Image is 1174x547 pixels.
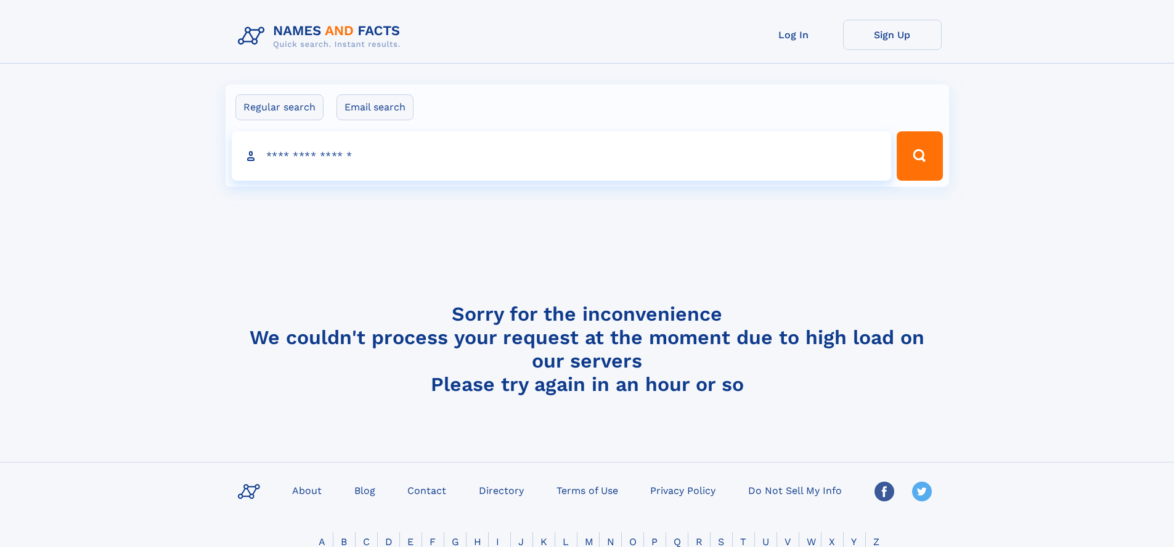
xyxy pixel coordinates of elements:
button: Search Button [897,131,942,181]
label: Email search [336,94,414,120]
h4: Sorry for the inconvenience We couldn't process your request at the moment due to high load on ou... [233,302,942,396]
a: Log In [744,20,843,50]
a: Contact [402,481,451,499]
a: Blog [349,481,380,499]
img: Twitter [912,482,932,501]
a: About [287,481,327,499]
label: Regular search [235,94,324,120]
img: Facebook [874,482,894,501]
a: Terms of Use [552,481,623,499]
img: Logo Names and Facts [233,20,410,53]
input: search input [232,131,892,181]
a: Do Not Sell My Info [743,481,847,499]
a: Sign Up [843,20,942,50]
a: Privacy Policy [645,481,720,499]
a: Directory [474,481,529,499]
